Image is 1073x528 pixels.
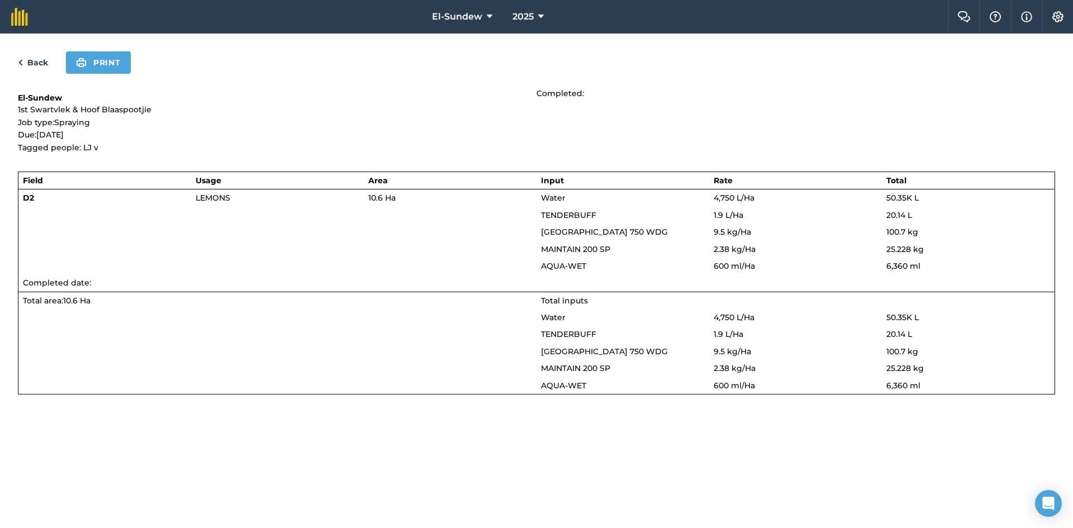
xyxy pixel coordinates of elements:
td: 20.14 L [882,326,1055,343]
td: 600 ml / Ha [709,377,882,394]
p: Due: [DATE] [18,129,536,141]
td: Total area : 10.6 Ha [18,292,536,309]
td: Total inputs [536,292,1055,309]
th: Usage [191,172,364,189]
td: 20.14 L [882,207,1055,223]
p: 1st Swartvlek & Hoof Blaaspootjie [18,103,536,116]
td: 25.228 kg [882,360,1055,377]
td: LEMONS [191,189,364,207]
td: 6,360 ml [882,377,1055,394]
td: Water [536,189,709,207]
td: 1.9 L / Ha [709,207,882,223]
td: 50.35K L [882,189,1055,207]
strong: D2 [23,193,34,203]
span: 2025 [512,10,534,23]
td: 6,360 ml [882,258,1055,274]
a: Back [18,56,48,69]
th: Field [18,172,191,189]
td: 1.9 L / Ha [709,326,882,343]
button: Print [66,51,131,74]
td: [GEOGRAPHIC_DATA] 750 WDG [536,223,709,240]
td: 600 ml / Ha [709,258,882,274]
td: MAINTAIN 200 SP [536,360,709,377]
th: Rate [709,172,882,189]
td: 2.38 kg / Ha [709,241,882,258]
td: 9.5 kg / Ha [709,223,882,240]
td: MAINTAIN 200 SP [536,241,709,258]
p: Tagged people: LJ v [18,141,536,154]
td: Completed date: [18,274,1055,292]
td: 2.38 kg / Ha [709,360,882,377]
td: 10.6 Ha [364,189,536,207]
td: Water [536,309,709,326]
td: [GEOGRAPHIC_DATA] 750 WDG [536,343,709,360]
img: svg+xml;base64,PHN2ZyB4bWxucz0iaHR0cDovL3d3dy53My5vcmcvMjAwMC9zdmciIHdpZHRoPSIxOSIgaGVpZ2h0PSIyNC... [76,56,87,69]
td: 100.7 kg [882,223,1055,240]
img: fieldmargin Logo [11,8,28,26]
img: svg+xml;base64,PHN2ZyB4bWxucz0iaHR0cDovL3d3dy53My5vcmcvMjAwMC9zdmciIHdpZHRoPSI5IiBoZWlnaHQ9IjI0Ii... [18,56,23,69]
td: TENDERBUFF [536,207,709,223]
td: AQUA-WET [536,377,709,394]
td: AQUA-WET [536,258,709,274]
td: 4,750 L / Ha [709,189,882,207]
span: El-Sundew [432,10,482,23]
h1: El-Sundew [18,92,536,103]
td: 50.35K L [882,309,1055,326]
img: A question mark icon [989,11,1002,22]
td: TENDERBUFF [536,326,709,343]
p: Job type: Spraying [18,116,536,129]
p: Completed: [536,87,1055,99]
img: svg+xml;base64,PHN2ZyB4bWxucz0iaHR0cDovL3d3dy53My5vcmcvMjAwMC9zdmciIHdpZHRoPSIxNyIgaGVpZ2h0PSIxNy... [1021,10,1032,23]
td: 100.7 kg [882,343,1055,360]
td: 4,750 L / Ha [709,309,882,326]
img: A cog icon [1051,11,1065,22]
th: Input [536,172,709,189]
img: Two speech bubbles overlapping with the left bubble in the forefront [957,11,971,22]
th: Area [364,172,536,189]
td: 9.5 kg / Ha [709,343,882,360]
div: Open Intercom Messenger [1035,490,1062,517]
td: 25.228 kg [882,241,1055,258]
th: Total [882,172,1055,189]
